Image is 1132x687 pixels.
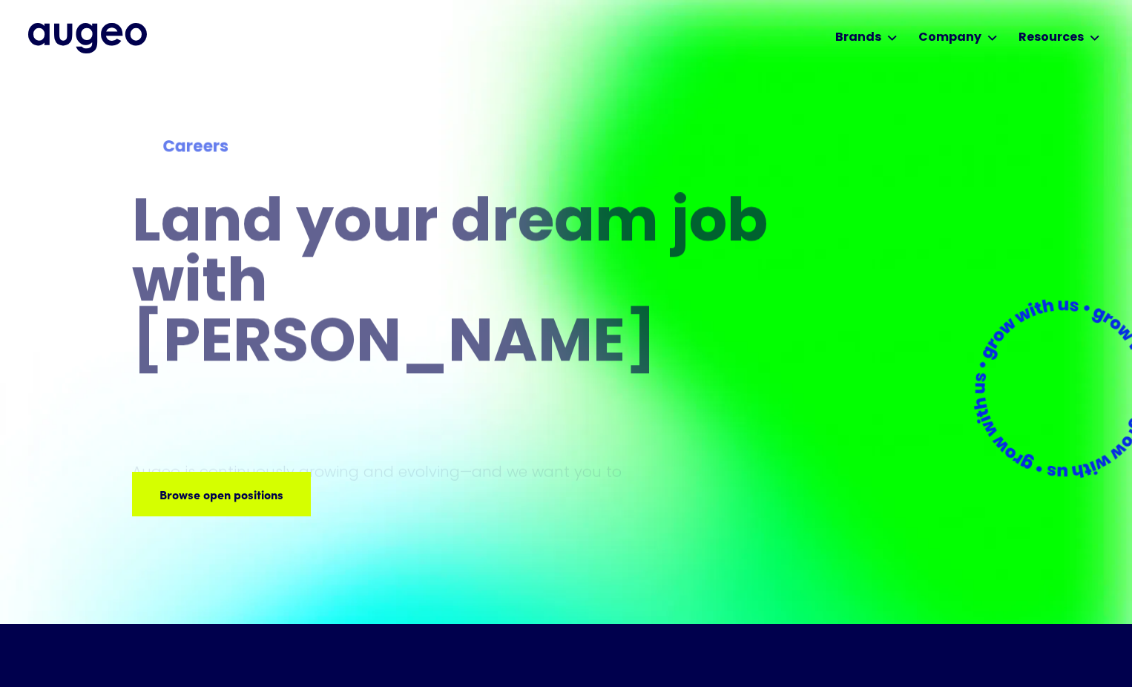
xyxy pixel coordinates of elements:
img: Augeo's full logo in midnight blue. [28,23,147,53]
div: Resources [1019,29,1084,47]
h1: Land your dream job﻿ with [PERSON_NAME] [132,195,773,375]
p: Augeo is continuously growing and evolving—and we want you to grow with us. [132,461,642,503]
a: Browse open positions [132,472,311,516]
div: Brands [835,29,881,47]
a: home [28,23,147,53]
div: Company [918,29,981,47]
strong: Careers [162,139,228,156]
